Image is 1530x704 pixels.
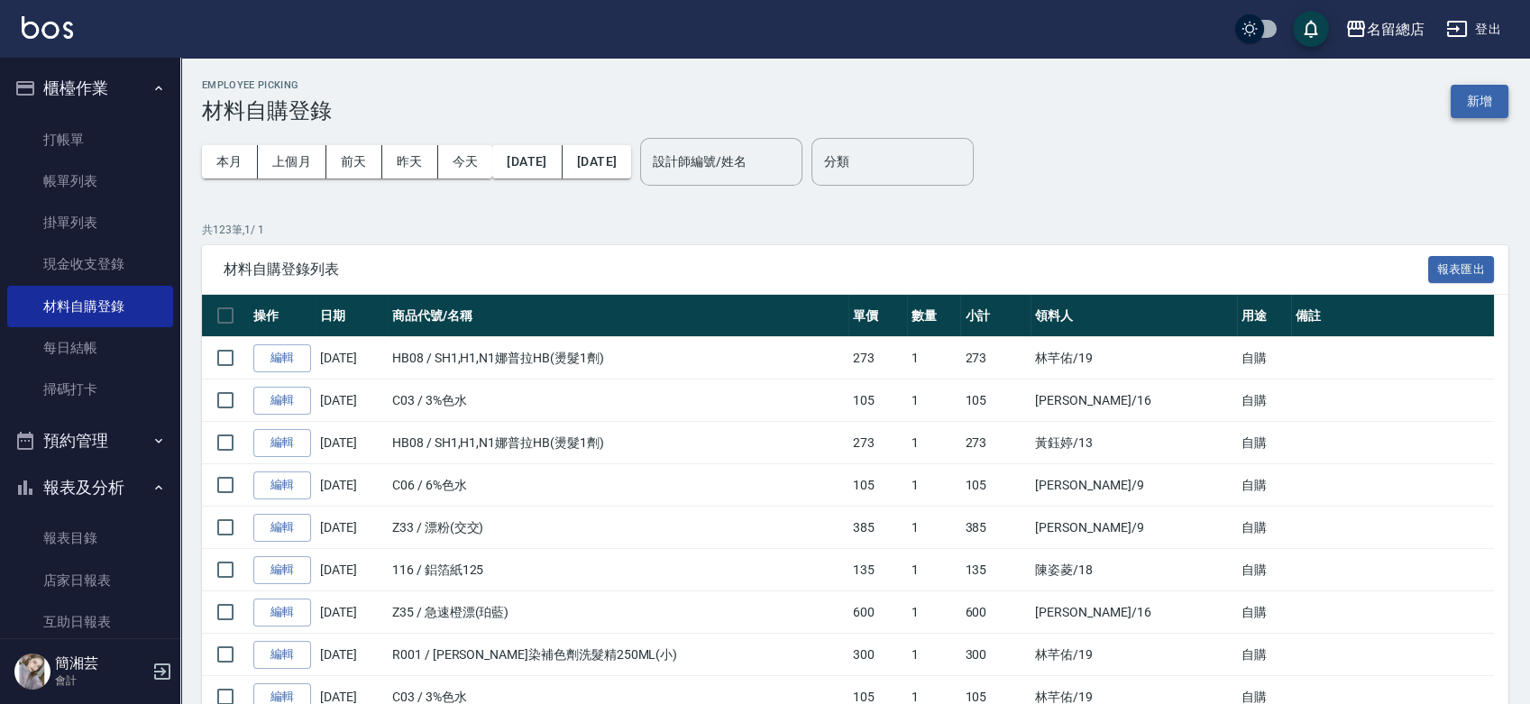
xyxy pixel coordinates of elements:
[253,514,311,542] a: 編輯
[316,337,388,379] td: [DATE]
[1338,11,1432,48] button: 名留總店
[316,591,388,634] td: [DATE]
[316,634,388,676] td: [DATE]
[960,337,1031,379] td: 273
[1031,591,1237,634] td: [PERSON_NAME] /16
[202,145,258,178] button: 本月
[1031,422,1237,464] td: 黃鈺婷 /13
[202,79,332,91] h2: Employee Picking
[1237,422,1290,464] td: 自購
[388,634,848,676] td: R001 / [PERSON_NAME]染補色劑洗髮精250ML(小)
[55,672,147,689] p: 會計
[388,549,848,591] td: 116 / 鋁箔紙125
[907,337,960,379] td: 1
[1439,13,1508,46] button: 登出
[388,295,848,337] th: 商品代號/名稱
[848,464,907,507] td: 105
[848,337,907,379] td: 273
[848,422,907,464] td: 273
[907,379,960,422] td: 1
[382,145,438,178] button: 昨天
[14,654,50,690] img: Person
[7,202,173,243] a: 掛單列表
[848,507,907,549] td: 385
[1451,92,1508,109] a: 新增
[1031,337,1237,379] td: 林芊佑 /19
[1428,260,1495,277] a: 報表匯出
[316,422,388,464] td: [DATE]
[7,517,173,559] a: 報表目錄
[1031,507,1237,549] td: [PERSON_NAME] /9
[848,591,907,634] td: 600
[907,634,960,676] td: 1
[492,145,562,178] button: [DATE]
[848,295,907,337] th: 單價
[1031,634,1237,676] td: 林芊佑 /19
[1451,85,1508,118] button: 新增
[960,591,1031,634] td: 600
[253,387,311,415] a: 編輯
[253,556,311,584] a: 編輯
[253,599,311,626] a: 編輯
[202,98,332,123] h3: 材料自購登錄
[7,464,173,511] button: 報表及分析
[960,379,1031,422] td: 105
[960,464,1031,507] td: 105
[960,507,1031,549] td: 385
[7,160,173,202] a: 帳單列表
[1031,295,1237,337] th: 領料人
[202,222,1508,238] p: 共 123 筆, 1 / 1
[7,369,173,410] a: 掃碼打卡
[55,654,147,672] h5: 簡湘芸
[1291,295,1495,337] th: 備註
[848,379,907,422] td: 105
[388,464,848,507] td: C06 / 6%色水
[907,549,960,591] td: 1
[7,243,173,285] a: 現金收支登錄
[1237,337,1290,379] td: 自購
[1237,464,1290,507] td: 自購
[316,295,388,337] th: 日期
[316,549,388,591] td: [DATE]
[7,601,173,643] a: 互助日報表
[316,379,388,422] td: [DATE]
[438,145,493,178] button: 今天
[22,16,73,39] img: Logo
[1237,634,1290,676] td: 自購
[253,429,311,457] a: 編輯
[7,327,173,369] a: 每日結帳
[253,641,311,669] a: 編輯
[907,295,960,337] th: 數量
[907,464,960,507] td: 1
[1031,464,1237,507] td: [PERSON_NAME] /9
[1237,295,1290,337] th: 用途
[253,471,311,499] a: 編輯
[388,507,848,549] td: Z33 / 漂粉(交交)
[7,417,173,464] button: 預約管理
[960,422,1031,464] td: 273
[907,507,960,549] td: 1
[388,422,848,464] td: HB08 / SH1,H1,N1娜普拉HB(燙髮1劑)
[1237,591,1290,634] td: 自購
[7,560,173,601] a: 店家日報表
[1428,256,1495,284] button: 報表匯出
[7,119,173,160] a: 打帳單
[388,591,848,634] td: Z35 / 急速橙漂(珀藍)
[1237,549,1290,591] td: 自購
[1031,549,1237,591] td: 陳姿菱 /18
[960,295,1031,337] th: 小計
[249,295,316,337] th: 操作
[7,65,173,112] button: 櫃檯作業
[907,591,960,634] td: 1
[7,286,173,327] a: 材料自購登錄
[316,464,388,507] td: [DATE]
[1031,379,1237,422] td: [PERSON_NAME] /16
[907,422,960,464] td: 1
[388,379,848,422] td: C03 / 3%色水
[960,549,1031,591] td: 135
[1293,11,1329,47] button: save
[224,261,1428,279] span: 材料自購登錄列表
[848,549,907,591] td: 135
[253,344,311,372] a: 編輯
[1237,507,1290,549] td: 自購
